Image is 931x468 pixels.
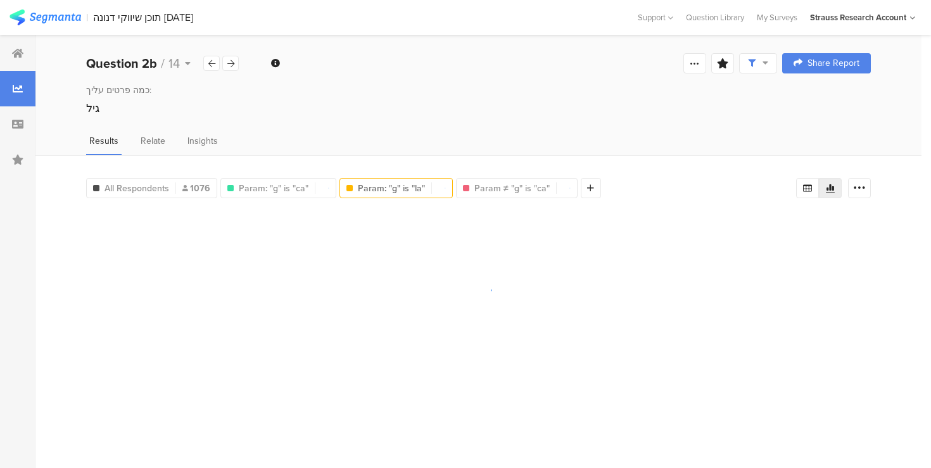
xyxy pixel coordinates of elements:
span: Param: "g" is "la" [358,182,425,195]
span: Param: "g" is "ca" [239,182,308,195]
b: Question 2b [86,54,157,73]
span: 14 [168,54,180,73]
a: Question Library [680,11,750,23]
span: Param ≠ "g" is "ca" [474,182,550,195]
span: Share Report [807,59,859,68]
div: Strauss Research Account [810,11,906,23]
div: כמה פרטים עליך: [86,84,871,97]
div: | [86,10,88,25]
span: Relate [141,134,165,148]
div: גיל [86,100,871,117]
span: Insights [187,134,218,148]
span: 1076 [182,182,210,195]
span: Results [89,134,118,148]
div: Support [638,8,673,27]
img: segmanta logo [9,9,81,25]
span: / [161,54,165,73]
a: My Surveys [750,11,804,23]
div: תוכן שיווקי דנונה [DATE] [93,11,193,23]
span: All Respondents [104,182,169,195]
